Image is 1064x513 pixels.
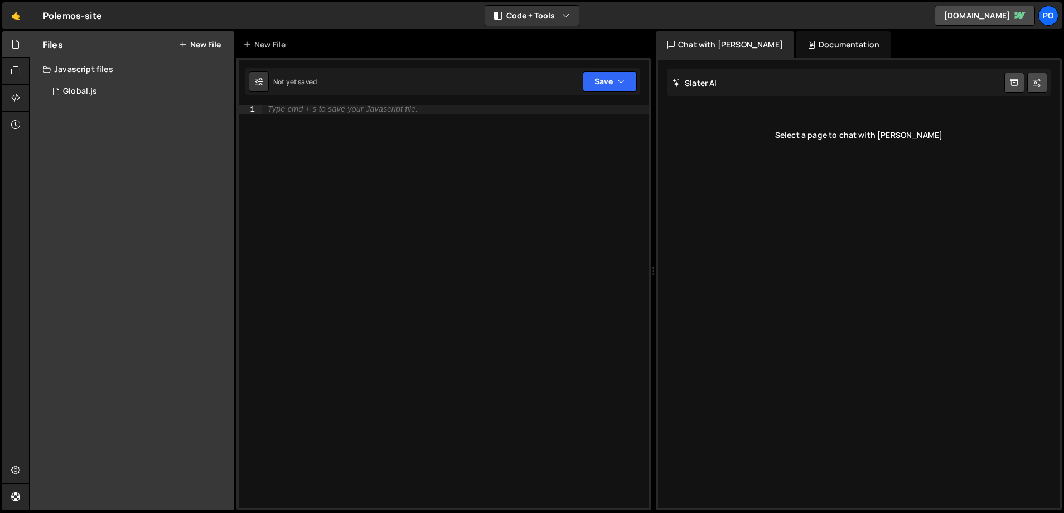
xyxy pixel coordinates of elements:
a: [DOMAIN_NAME] [935,6,1035,26]
div: Documentation [796,31,891,58]
div: Not yet saved [273,77,317,87]
h2: Files [43,39,63,51]
div: 17290/47927.js [43,80,234,103]
button: Save [583,71,637,92]
h2: Slater AI [673,78,717,88]
a: 🤙 [2,2,30,29]
div: 1 [239,105,262,114]
button: New File [179,40,221,49]
div: Javascript files [30,58,234,80]
div: New File [243,39,290,50]
div: Polemos-site [43,9,102,22]
div: Global.js [63,87,97,97]
div: Chat with [PERSON_NAME] [656,31,794,58]
div: Type cmd + s to save your Javascript file. [268,106,418,113]
button: Code + Tools [485,6,579,26]
a: Po [1038,6,1058,26]
div: Select a page to chat with [PERSON_NAME] [667,113,1051,157]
